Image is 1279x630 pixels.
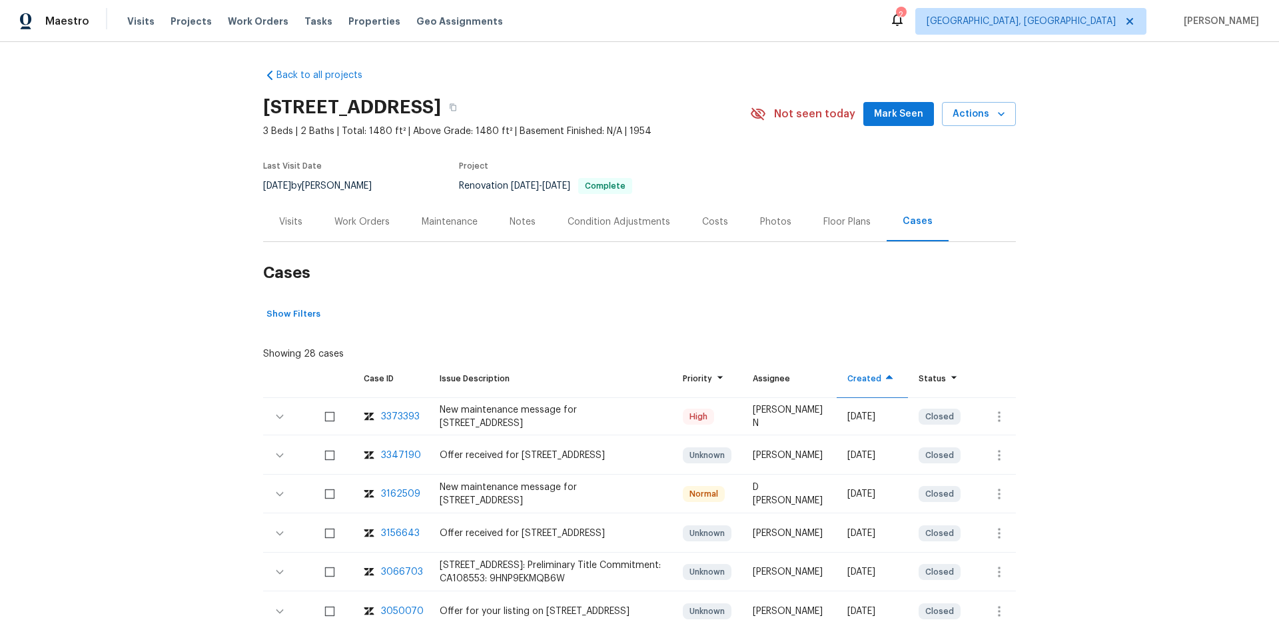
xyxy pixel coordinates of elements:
[422,215,478,229] div: Maintenance
[683,372,731,385] div: Priority
[364,487,418,501] a: zendesk-icon3162509
[440,527,661,540] div: Offer received for [STREET_ADDRESS]
[753,605,826,618] div: [PERSON_NAME]
[863,102,934,127] button: Mark Seen
[127,15,155,28] span: Visits
[364,565,374,579] img: zendesk-icon
[440,605,661,618] div: Offer for your listing on [STREET_ADDRESS]
[684,410,713,423] span: High
[847,487,897,501] div: [DATE]
[684,605,730,618] span: Unknown
[760,215,791,229] div: Photos
[684,449,730,462] span: Unknown
[263,178,388,194] div: by [PERSON_NAME]
[684,527,730,540] span: Unknown
[874,106,923,123] span: Mark Seen
[440,481,661,507] div: New maintenance message for [STREET_ADDRESS]
[919,372,962,385] div: Status
[334,215,390,229] div: Work Orders
[753,481,826,507] div: D [PERSON_NAME]
[580,182,631,190] span: Complete
[364,565,418,579] a: zendesk-icon3066703
[774,107,855,121] span: Not seen today
[381,605,424,618] div: 3050070
[441,95,465,119] button: Copy Address
[263,69,391,82] a: Back to all projects
[927,15,1116,28] span: [GEOGRAPHIC_DATA], [GEOGRAPHIC_DATA]
[459,181,632,191] span: Renovation
[364,487,374,501] img: zendesk-icon
[263,242,1016,304] h2: Cases
[942,102,1016,127] button: Actions
[753,527,826,540] div: [PERSON_NAME]
[684,565,730,579] span: Unknown
[753,449,826,462] div: [PERSON_NAME]
[440,449,661,462] div: Offer received for [STREET_ADDRESS]
[903,215,933,228] div: Cases
[702,215,728,229] div: Costs
[510,215,536,229] div: Notes
[416,15,503,28] span: Geo Assignments
[847,410,897,423] div: [DATE]
[263,162,322,170] span: Last Visit Date
[364,527,418,540] a: zendesk-icon3156643
[364,605,374,618] img: zendesk-icon
[263,342,344,361] div: Showing 28 cases
[920,449,959,462] span: Closed
[753,403,826,430] div: [PERSON_NAME] N
[920,410,959,423] span: Closed
[920,565,959,579] span: Closed
[896,8,905,21] div: 2
[953,106,1005,123] span: Actions
[847,449,897,462] div: [DATE]
[847,565,897,579] div: [DATE]
[542,181,570,191] span: [DATE]
[279,215,302,229] div: Visits
[459,162,488,170] span: Project
[381,410,420,423] div: 3373393
[753,565,826,579] div: [PERSON_NAME]
[684,487,723,501] span: Normal
[266,307,320,322] span: Show Filters
[1178,15,1259,28] span: [PERSON_NAME]
[364,449,374,462] img: zendesk-icon
[228,15,288,28] span: Work Orders
[381,527,420,540] div: 3156643
[847,372,897,385] div: Created
[753,372,826,385] div: Assignee
[348,15,400,28] span: Properties
[263,304,324,325] button: Show Filters
[381,565,423,579] div: 3066703
[364,605,418,618] a: zendesk-icon3050070
[263,181,291,191] span: [DATE]
[920,527,959,540] span: Closed
[440,559,661,585] div: [STREET_ADDRESS]: Preliminary Title Commitment: CA108553: 9HNP9EKMQB6W
[920,487,959,501] span: Closed
[364,410,418,423] a: zendesk-icon3373393
[263,101,441,114] h2: [STREET_ADDRESS]
[847,605,897,618] div: [DATE]
[440,403,661,430] div: New maintenance message for [STREET_ADDRESS]
[920,605,959,618] span: Closed
[511,181,570,191] span: -
[364,527,374,540] img: zendesk-icon
[381,449,421,462] div: 3347190
[511,181,539,191] span: [DATE]
[171,15,212,28] span: Projects
[568,215,670,229] div: Condition Adjustments
[440,372,661,385] div: Issue Description
[847,527,897,540] div: [DATE]
[381,487,420,501] div: 3162509
[304,17,332,26] span: Tasks
[364,410,374,423] img: zendesk-icon
[45,15,89,28] span: Maestro
[364,449,418,462] a: zendesk-icon3347190
[823,215,871,229] div: Floor Plans
[364,372,418,385] div: Case ID
[263,125,750,138] span: 3 Beds | 2 Baths | Total: 1480 ft² | Above Grade: 1480 ft² | Basement Finished: N/A | 1954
